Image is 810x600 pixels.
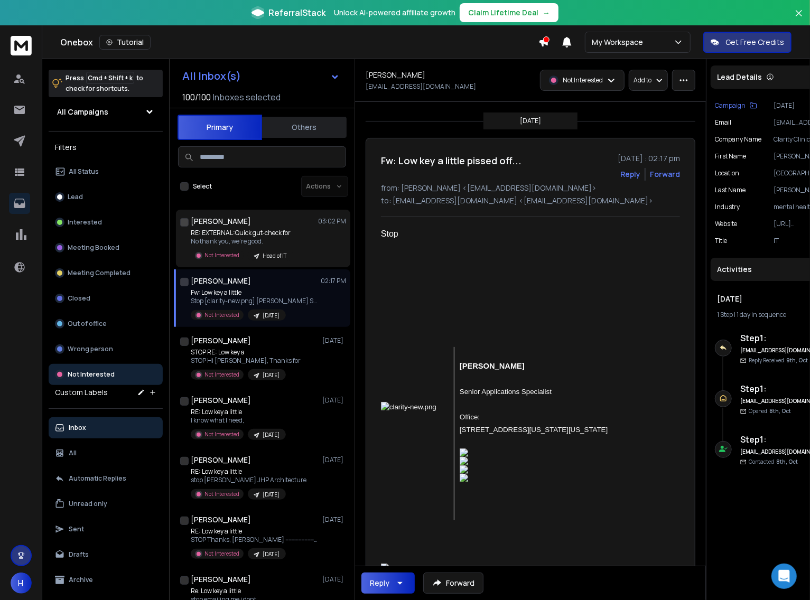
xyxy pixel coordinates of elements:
[49,288,163,309] button: Closed
[178,115,262,140] button: Primary
[191,395,251,406] h1: [PERSON_NAME]
[49,237,163,258] button: Meeting Booked
[749,357,808,364] p: Reply Received
[204,251,239,259] p: Not Interested
[191,216,251,227] h1: [PERSON_NAME]
[361,573,415,594] button: Reply
[786,357,808,364] span: 9th, Oct
[49,519,163,540] button: Sent
[725,37,784,48] p: Get Free Credits
[191,536,318,544] p: STOP Thanks, [PERSON_NAME] ------------------------------------------
[49,161,163,182] button: All Status
[715,203,740,211] p: industry
[191,587,286,595] p: Re: Low key a little
[618,153,680,164] p: [DATE] : 02:17 pm
[99,35,151,50] button: Tutorial
[11,573,32,594] button: H
[69,167,99,176] p: All Status
[460,413,608,434] span: Office: [STREET_ADDRESS][US_STATE][US_STATE]
[49,364,163,385] button: Not Interested
[703,32,792,53] button: Get Free Credits
[69,474,126,483] p: Automatic Replies
[204,550,239,558] p: Not Interested
[49,212,163,233] button: Interested
[771,564,797,589] div: Open Intercom Messenger
[57,107,108,117] h1: All Campaigns
[381,402,454,465] img: clarity-new.png
[460,474,621,482] img: dcc7f46b-186c-468c-8347-7d2317f961a2
[263,431,280,439] p: [DATE]
[49,313,163,334] button: Out of office
[592,37,647,48] p: My Workspace
[381,183,680,193] p: from: [PERSON_NAME] <[EMAIL_ADDRESS][DOMAIN_NAME]>
[322,575,346,584] p: [DATE]
[318,217,346,226] p: 03:02 PM
[520,117,541,125] p: [DATE]
[68,193,83,201] p: Lead
[334,7,455,18] p: Unlock AI-powered affiliate growth
[68,218,102,227] p: Interested
[460,388,552,396] span: Senior Applications Specialist
[69,500,107,508] p: Unread only
[49,569,163,590] button: Archive
[776,458,798,465] span: 8th, Oct
[737,310,786,319] span: 1 day in sequence
[650,169,680,180] div: Forward
[49,262,163,284] button: Meeting Completed
[68,370,115,379] p: Not Interested
[322,515,346,524] p: [DATE]
[182,91,211,104] span: 100 / 100
[460,3,558,22] button: Claim Lifetime Deal→
[381,153,522,168] h1: Fw: Low key a little pissed off...
[563,76,603,85] p: Not Interested
[193,182,212,191] label: Select
[263,550,280,558] p: [DATE]
[191,229,293,237] p: RE: EXTERNAL:Quick gut‑check for
[182,71,241,81] h1: All Inbox(s)
[49,417,163,438] button: Inbox
[49,140,163,155] h3: Filters
[68,269,131,277] p: Meeting Completed
[174,65,348,87] button: All Inbox(s)
[68,320,107,328] p: Out of office
[749,407,791,415] p: Opened
[49,544,163,565] button: Drafts
[191,335,251,346] h1: [PERSON_NAME]
[715,118,731,127] p: Email
[366,82,476,91] p: [EMAIL_ADDRESS][DOMAIN_NAME]
[715,152,746,161] p: First Name
[715,186,746,194] p: Last Name
[263,252,287,260] p: Head of IT
[191,527,318,536] p: RE: Low key a little
[191,348,301,357] p: STOP RE: Low key a
[322,336,346,345] p: [DATE]
[191,416,286,425] p: I know what I need,
[49,443,163,464] button: All
[60,35,538,50] div: Onebox
[381,195,680,206] p: to: [EMAIL_ADDRESS][DOMAIN_NAME] <[EMAIL_ADDRESS][DOMAIN_NAME]>
[68,345,113,353] p: Wrong person
[204,430,239,438] p: Not Interested
[204,311,239,319] p: Not Interested
[460,362,525,370] b: [PERSON_NAME]
[792,6,806,32] button: Close banner
[322,396,346,405] p: [DATE]
[268,6,325,19] span: ReferralStack
[86,72,134,84] span: Cmd + Shift + k
[55,387,108,398] h3: Custom Labels
[69,449,77,457] p: All
[322,456,346,464] p: [DATE]
[460,457,621,465] img: 8650a6ff-3c09-459a-96e7-51011de9be0f
[213,91,281,104] h3: Inboxes selected
[204,371,239,379] p: Not Interested
[191,276,251,286] h1: [PERSON_NAME]
[715,220,737,228] p: website
[460,465,621,474] img: 6a953aa4-0e8a-43bc-a91b-5a6cc5f2069e
[381,228,672,240] div: Stop
[68,294,90,303] p: Closed
[263,312,280,320] p: [DATE]
[49,101,163,123] button: All Campaigns
[191,357,301,365] p: STOP Hi [PERSON_NAME], Thanks for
